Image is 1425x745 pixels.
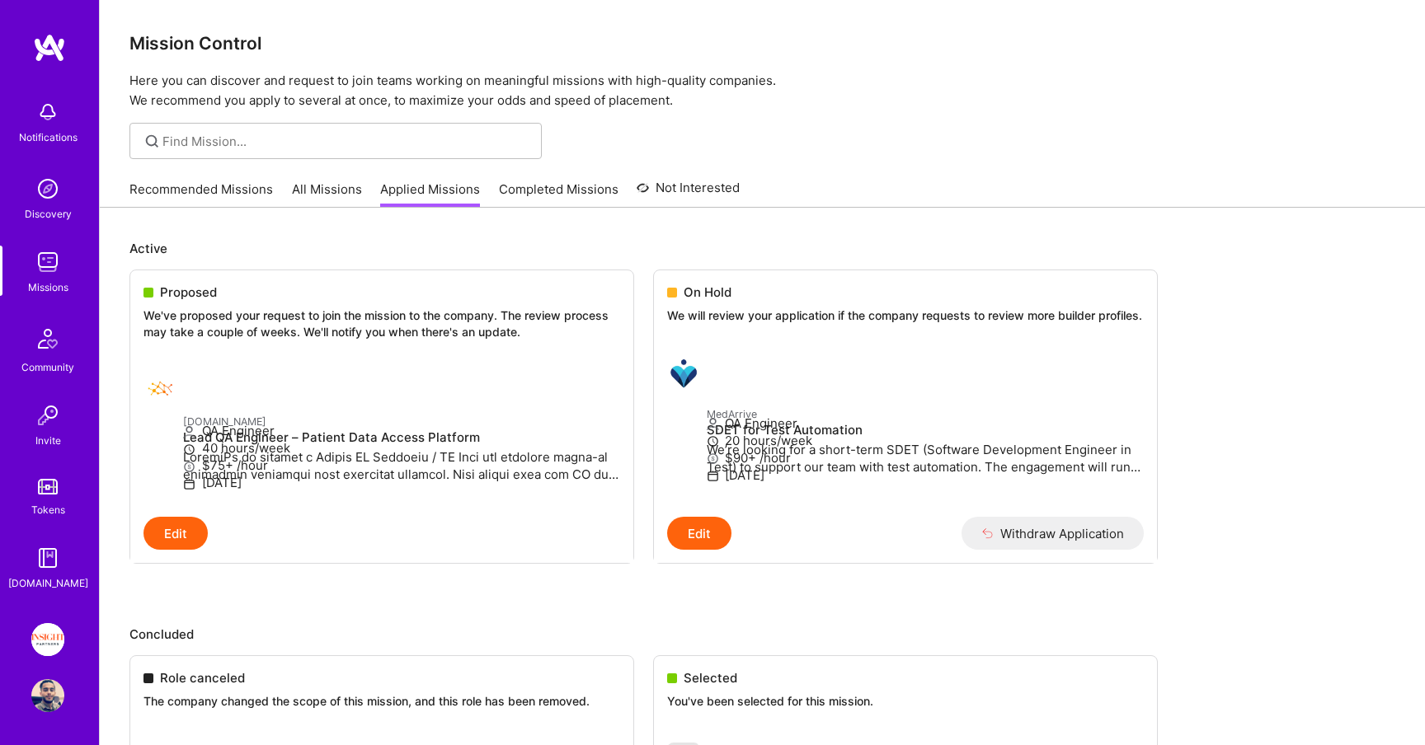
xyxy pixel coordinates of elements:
[654,344,1157,518] a: MedArrive company logoMedArriveSDET for Test AutomationWe’re looking for a short-term SDET (Softw...
[707,452,719,465] i: icon MoneyGray
[380,180,480,208] a: Applied Missions
[292,180,362,208] a: All Missions
[707,470,719,482] i: icon Calendar
[129,33,1395,54] h3: Mission Control
[28,319,68,358] img: Community
[31,501,65,518] div: Tokens
[38,479,58,494] img: tokens
[21,358,74,376] div: Community
[28,279,68,296] div: Missions
[183,457,620,474] p: $75+ /hour
[707,418,719,430] i: icon Applicant
[31,541,64,574] img: guide book
[129,240,1395,257] p: Active
[19,129,78,146] div: Notifications
[143,307,620,340] p: We've proposed your request to join the mission to the company. The review process may take a cou...
[33,33,66,63] img: logo
[27,623,68,656] a: Insight Partners: Data & AI - Sourcing
[31,172,64,205] img: discovery
[707,449,1144,466] p: $90+ /hour
[667,517,731,550] button: Edit
[962,517,1144,550] button: Withdraw Application
[183,478,195,490] i: icon Calendar
[162,133,529,150] input: overall type: UNKNOWN_TYPE server type: NO_SERVER_DATA heuristic type: UNKNOWN_TYPE label: Find M...
[637,178,740,208] a: Not Interested
[499,180,618,208] a: Completed Missions
[35,432,61,449] div: Invite
[31,96,64,129] img: bell
[667,357,700,390] img: MedArrive company logo
[31,623,64,656] img: Insight Partners: Data & AI - Sourcing
[183,474,620,491] p: [DATE]
[684,283,731,301] span: On Hold
[31,679,64,712] img: User Avatar
[183,461,195,473] i: icon MoneyGray
[183,443,195,456] i: icon Clock
[25,205,72,223] div: Discovery
[31,399,64,432] img: Invite
[31,246,64,279] img: teamwork
[707,466,1144,484] p: [DATE]
[183,426,195,438] i: icon Applicant
[183,422,620,439] p: QA Engineer
[27,679,68,712] a: User Avatar
[130,359,633,517] a: Healthex.io company logo[DOMAIN_NAME]Lead QA Engineer – Patient Data Access PlatformLoremiPs do s...
[129,180,273,208] a: Recommended Missions
[143,372,176,405] img: Healthex.io company logo
[707,432,1144,449] p: 20 hours/week
[160,283,217,301] span: Proposed
[143,132,162,151] i: icon SearchGrey
[667,307,1144,324] p: We will review your application if the company requests to review more builder profiles.
[129,71,1395,110] p: Here you can discover and request to join teams working on meaningful missions with high-quality ...
[707,435,719,447] i: icon Clock
[8,574,88,592] div: [DOMAIN_NAME]
[143,517,208,550] button: Edit
[129,626,1395,643] p: Concluded
[183,439,620,457] p: 40 hours/week
[707,415,1144,432] p: QA Engineer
